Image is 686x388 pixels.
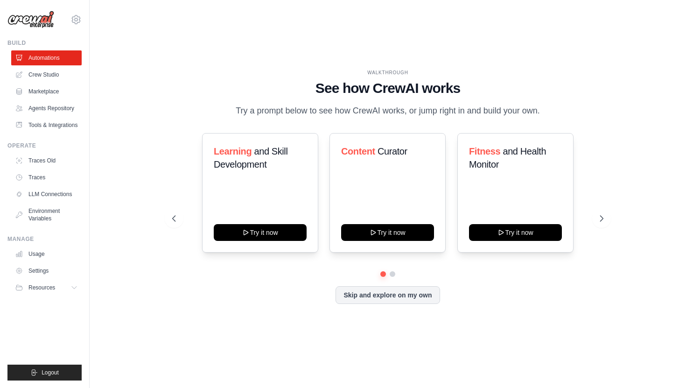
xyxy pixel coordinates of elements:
[7,142,82,149] div: Operate
[214,224,307,241] button: Try it now
[336,286,440,304] button: Skip and explore on my own
[469,146,546,169] span: and Health Monitor
[11,67,82,82] a: Crew Studio
[639,343,686,388] iframe: Chat Widget
[231,104,545,118] p: Try a prompt below to see how CrewAI works, or jump right in and build your own.
[7,39,82,47] div: Build
[469,224,562,241] button: Try it now
[341,224,434,241] button: Try it now
[11,204,82,226] a: Environment Variables
[214,146,287,169] span: and Skill Development
[11,101,82,116] a: Agents Repository
[11,50,82,65] a: Automations
[11,263,82,278] a: Settings
[378,146,407,156] span: Curator
[11,280,82,295] button: Resources
[341,146,375,156] span: Content
[469,146,500,156] span: Fitness
[11,187,82,202] a: LLM Connections
[7,11,54,28] img: Logo
[7,365,82,381] button: Logout
[11,153,82,168] a: Traces Old
[42,369,59,376] span: Logout
[172,80,603,97] h1: See how CrewAI works
[28,284,55,291] span: Resources
[11,247,82,261] a: Usage
[11,118,82,133] a: Tools & Integrations
[214,146,252,156] span: Learning
[11,170,82,185] a: Traces
[7,235,82,243] div: Manage
[11,84,82,99] a: Marketplace
[172,69,603,76] div: WALKTHROUGH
